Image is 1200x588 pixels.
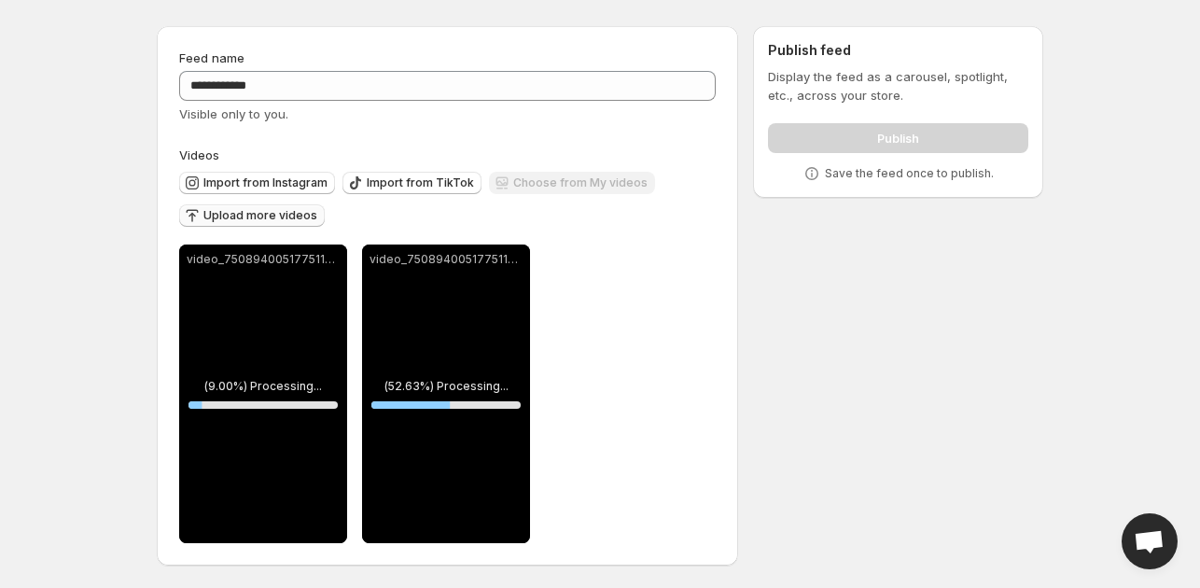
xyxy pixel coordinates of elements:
[370,252,523,267] p: video_7508940051775114526
[342,172,481,194] button: Import from TikTok
[768,67,1028,105] p: Display the feed as a carousel, spotlight, etc., across your store.
[203,175,328,190] span: Import from Instagram
[179,50,244,65] span: Feed name
[1122,513,1178,569] a: Open chat
[187,252,340,267] p: video_7508940051775114526 1
[179,245,347,543] div: video_7508940051775114526 1(9.00%) Processing...9%
[367,175,474,190] span: Import from TikTok
[179,106,288,121] span: Visible only to you.
[179,204,325,227] button: Upload more videos
[768,41,1028,60] h2: Publish feed
[179,147,219,162] span: Videos
[362,245,530,543] div: video_7508940051775114526(52.63%) Processing...52.63249387978581%
[203,208,317,223] span: Upload more videos
[825,166,994,181] p: Save the feed once to publish.
[179,172,335,194] button: Import from Instagram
